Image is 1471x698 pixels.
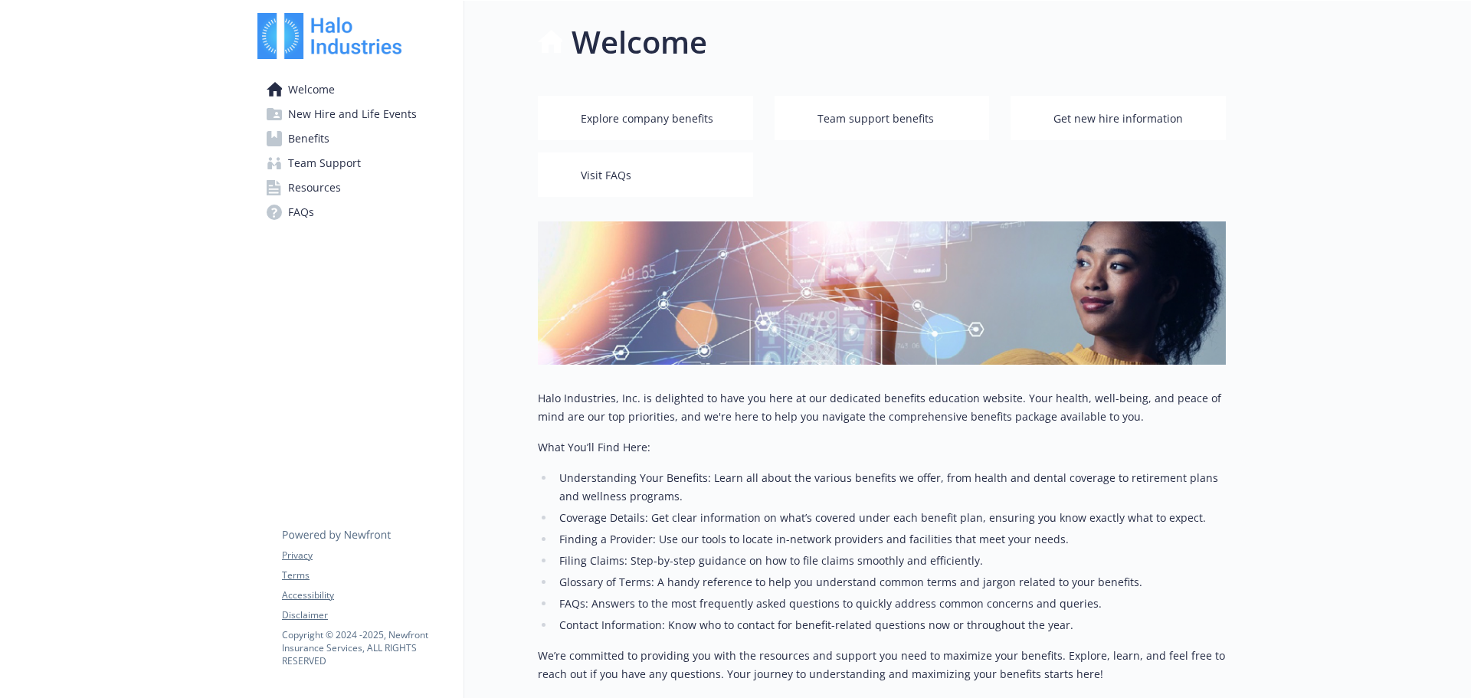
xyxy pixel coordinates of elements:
li: Filing Claims: Step-by-step guidance on how to file claims smoothly and efficiently. [555,552,1226,570]
a: Accessibility [282,588,450,602]
span: Explore company benefits [581,104,713,133]
button: Team support benefits [775,96,990,140]
span: Benefits [288,126,329,151]
a: Benefits [257,126,451,151]
span: FAQs [288,200,314,224]
li: Coverage Details: Get clear information on what’s covered under each benefit plan, ensuring you k... [555,509,1226,527]
p: What You’ll Find Here: [538,438,1226,457]
a: Welcome [257,77,451,102]
p: We’re committed to providing you with the resources and support you need to maximize your benefit... [538,647,1226,683]
h1: Welcome [572,19,707,65]
span: Visit FAQs [581,161,631,190]
button: Get new hire information [1011,96,1226,140]
img: overview page banner [538,221,1226,365]
span: New Hire and Life Events [288,102,417,126]
button: Visit FAQs [538,152,753,197]
li: Contact Information: Know who to contact for benefit-related questions now or throughout the year. [555,616,1226,634]
li: Understanding Your Benefits: Learn all about the various benefits we offer, from health and denta... [555,469,1226,506]
button: Explore company benefits [538,96,753,140]
li: Finding a Provider: Use our tools to locate in-network providers and facilities that meet your ne... [555,530,1226,549]
a: Disclaimer [282,608,450,622]
a: Resources [257,175,451,200]
a: New Hire and Life Events [257,102,451,126]
span: Welcome [288,77,335,102]
span: Team support benefits [817,104,934,133]
a: Team Support [257,151,451,175]
li: Glossary of Terms: A handy reference to help you understand common terms and jargon related to yo... [555,573,1226,591]
a: Privacy [282,549,450,562]
p: Copyright © 2024 - 2025 , Newfront Insurance Services, ALL RIGHTS RESERVED [282,628,450,667]
a: FAQs [257,200,451,224]
li: FAQs: Answers to the most frequently asked questions to quickly address common concerns and queries. [555,595,1226,613]
span: Team Support [288,151,361,175]
span: Get new hire information [1053,104,1183,133]
p: Halo Industries, Inc. is delighted to have you here at our dedicated benefits education website. ... [538,389,1226,426]
span: Resources [288,175,341,200]
a: Terms [282,569,450,582]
